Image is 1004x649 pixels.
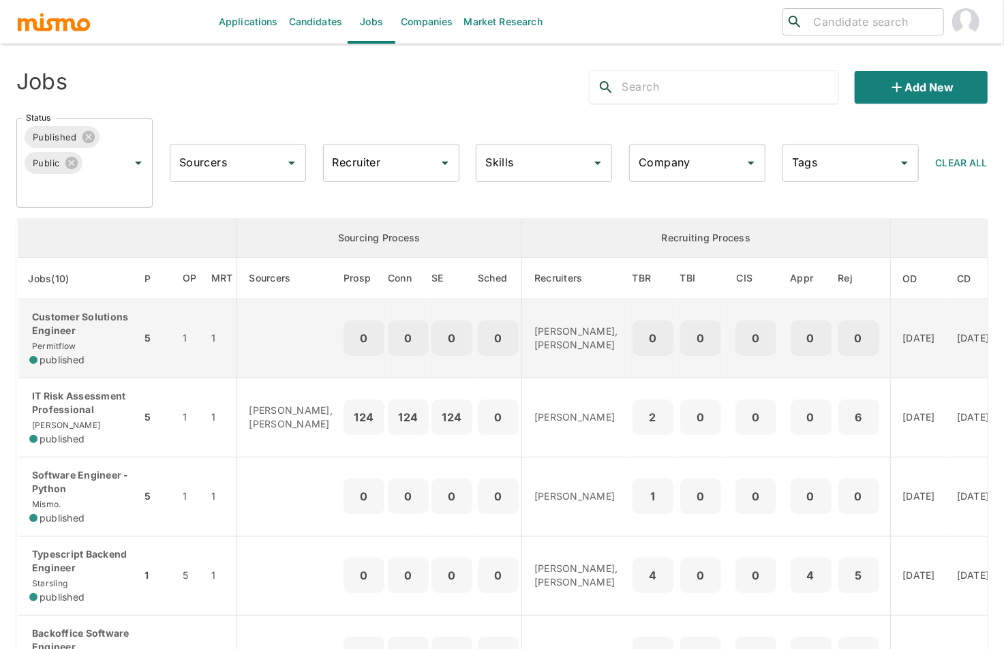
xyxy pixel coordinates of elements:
[208,258,237,299] th: Market Research Total
[208,299,237,378] td: 1
[129,153,148,172] button: Open
[29,389,130,417] p: IT Risk Assessment Professional
[590,71,622,104] button: search
[844,408,874,427] p: 6
[40,353,85,367] span: published
[141,457,172,536] td: 5
[25,126,100,148] div: Published
[16,12,91,32] img: logo
[29,578,67,588] span: Starsling
[638,329,668,348] p: 0
[686,566,716,585] p: 0
[946,378,1001,457] td: [DATE]
[172,299,208,378] td: 1
[844,329,874,348] p: 0
[957,271,989,287] span: CD
[946,258,1001,299] th: Created At
[890,378,946,457] td: [DATE]
[796,408,826,427] p: 0
[534,489,618,503] p: [PERSON_NAME]
[796,329,826,348] p: 0
[844,566,874,585] p: 5
[437,566,467,585] p: 0
[16,68,67,95] h4: Jobs
[895,153,914,172] button: Open
[349,566,379,585] p: 0
[686,487,716,506] p: 0
[741,487,771,506] p: 0
[172,378,208,457] td: 1
[237,219,522,258] th: Sourcing Process
[483,408,513,427] p: 0
[26,112,50,123] label: Status
[725,258,787,299] th: Client Interview Scheduled
[393,487,423,506] p: 0
[237,258,344,299] th: Sourcers
[855,71,988,104] button: Add new
[742,153,761,172] button: Open
[208,536,237,615] td: 1
[808,12,939,31] input: Candidate search
[483,566,513,585] p: 0
[522,219,891,258] th: Recruiting Process
[741,566,771,585] p: 0
[638,566,668,585] p: 4
[475,258,522,299] th: Sched
[844,487,874,506] p: 0
[638,487,668,506] p: 1
[141,378,172,457] td: 5
[40,432,85,446] span: published
[141,258,172,299] th: Priority
[393,566,423,585] p: 0
[436,153,455,172] button: Open
[638,408,668,427] p: 2
[25,152,82,174] div: Public
[890,299,946,378] td: [DATE]
[741,408,771,427] p: 0
[388,258,429,299] th: Connections
[393,329,423,348] p: 0
[349,408,379,427] p: 124
[393,408,423,427] p: 124
[677,258,725,299] th: To Be Interviewed
[29,499,61,509] span: Mismo.
[483,329,513,348] p: 0
[282,153,301,172] button: Open
[437,408,467,427] p: 124
[429,258,475,299] th: Sent Emails
[522,258,629,299] th: Recruiters
[890,457,946,536] td: [DATE]
[349,329,379,348] p: 0
[141,536,172,615] td: 1
[29,547,130,575] p: Typescript Backend Engineer
[835,258,891,299] th: Rejected
[172,457,208,536] td: 1
[890,258,946,299] th: Onboarding Date
[144,271,168,287] span: P
[40,511,85,525] span: published
[588,153,607,172] button: Open
[40,590,85,604] span: published
[172,536,208,615] td: 5
[29,420,100,430] span: [PERSON_NAME]
[25,130,85,145] span: Published
[686,329,716,348] p: 0
[890,536,946,615] td: [DATE]
[946,457,1001,536] td: [DATE]
[741,329,771,348] p: 0
[29,341,76,351] span: Permitflow
[249,404,333,431] p: [PERSON_NAME], [PERSON_NAME]
[208,457,237,536] td: 1
[344,258,388,299] th: Prospects
[483,487,513,506] p: 0
[946,299,1001,378] td: [DATE]
[787,258,835,299] th: Approved
[25,155,68,171] span: Public
[437,329,467,348] p: 0
[172,258,208,299] th: Open Positions
[952,8,979,35] img: Carmen Vilachá
[208,378,237,457] td: 1
[141,299,172,378] td: 5
[622,76,838,98] input: Search
[437,487,467,506] p: 0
